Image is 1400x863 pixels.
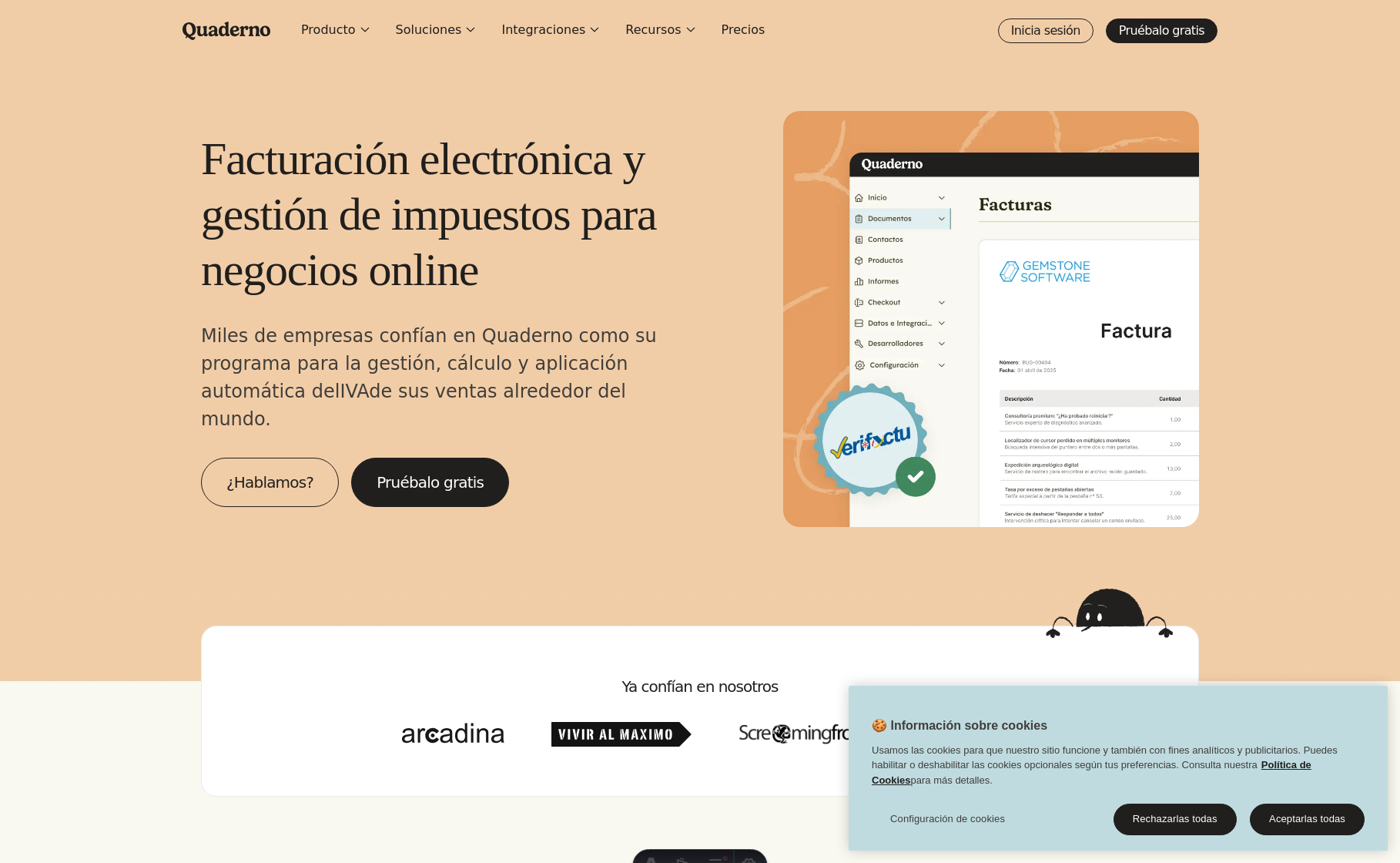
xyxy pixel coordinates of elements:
[849,686,1388,851] div: 🍪 Información sobre cookies
[402,722,504,747] img: Arcadina.com
[1114,803,1237,835] button: Rechazarlas todas
[849,743,1388,796] div: Usamos las cookies para que nuestro sitio funcione y también con fines analíticos y publicitarios...
[849,686,1388,851] div: Cookie banner
[201,322,700,433] p: Miles de empresas confían en Quaderno como su programa para la gestión, cálculo y aplicación auto...
[998,18,1094,43] a: Inicia sesión
[849,717,1047,743] h2: 🍪 Información sobre cookies
[872,759,1311,786] a: Política de Cookies
[201,458,339,507] a: ¿Hablamos?
[1106,18,1217,43] a: Pruébalo gratis
[1250,803,1365,835] button: Aceptarlas todas
[739,722,862,747] img: Screaming Frog
[340,381,369,402] abbr: Impuesto sobre el Valor Añadido
[226,676,1174,697] h2: Ya confían en nosotros
[783,111,1199,527] img: Interfaz de Quaderno mostrando la página Factura con el distintivo Verifactu
[872,803,1023,834] button: Configuración de cookies
[201,131,700,297] h1: Facturación electrónica y gestión de impuestos para negocios online
[351,458,509,507] a: Pruébalo gratis
[551,722,692,747] img: Vivir al Máximo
